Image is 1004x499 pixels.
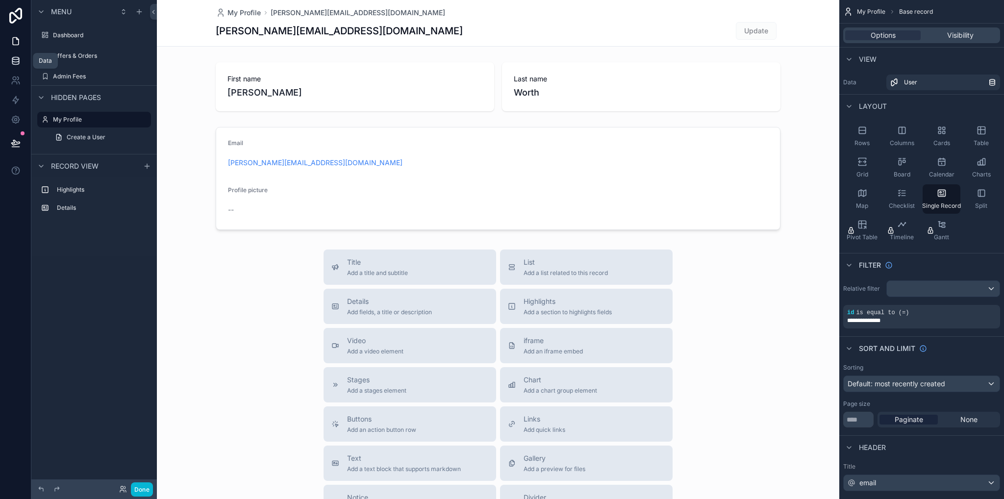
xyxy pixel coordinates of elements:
[962,122,1000,151] button: Table
[972,171,991,178] span: Charts
[933,139,950,147] span: Cards
[51,93,101,102] span: Hidden pages
[843,184,881,214] button: Map
[899,8,933,16] span: Base record
[847,233,878,241] span: Pivot Table
[859,344,915,353] span: Sort And Limit
[890,233,914,241] span: Timeline
[843,216,881,245] button: Pivot Table
[859,260,881,270] span: Filter
[67,133,105,141] span: Create a User
[131,482,153,497] button: Done
[227,8,261,18] span: My Profile
[57,186,147,194] label: Highlights
[883,122,921,151] button: Columns
[859,54,877,64] span: View
[856,309,909,316] span: is equal to (=)
[37,48,151,64] a: Offers & Orders
[923,122,960,151] button: Cards
[843,153,881,182] button: Grid
[890,139,914,147] span: Columns
[37,112,151,127] a: My Profile
[883,184,921,214] button: Checklist
[974,139,989,147] span: Table
[859,443,886,452] span: Header
[843,285,882,293] label: Relative filter
[216,24,463,38] h1: [PERSON_NAME][EMAIL_ADDRESS][DOMAIN_NAME]
[53,73,149,80] label: Admin Fees
[871,30,896,40] span: Options
[859,478,876,488] span: email
[848,379,945,388] span: Default: most recently created
[57,204,147,212] label: Details
[37,27,151,43] a: Dashboard
[854,139,870,147] span: Rows
[843,78,882,86] label: Data
[843,463,1000,471] label: Title
[922,202,961,210] span: Single Record
[894,171,910,178] span: Board
[53,116,145,124] label: My Profile
[843,122,881,151] button: Rows
[859,101,887,111] span: Layout
[216,8,261,18] a: My Profile
[856,202,868,210] span: Map
[856,171,868,178] span: Grid
[889,202,915,210] span: Checklist
[51,7,72,17] span: Menu
[39,57,52,65] div: Data
[904,78,917,86] span: User
[843,474,1000,491] button: email
[51,161,99,171] span: Record view
[847,309,854,316] span: id
[53,52,149,60] label: Offers & Orders
[923,216,960,245] button: Gantt
[843,400,870,408] label: Page size
[857,8,885,16] span: My Profile
[843,375,1000,392] button: Default: most recently created
[962,184,1000,214] button: Split
[923,184,960,214] button: Single Record
[883,153,921,182] button: Board
[53,31,149,39] label: Dashboard
[31,177,157,225] div: scrollable content
[962,153,1000,182] button: Charts
[947,30,974,40] span: Visibility
[886,75,1000,90] a: User
[37,69,151,84] a: Admin Fees
[49,129,151,145] a: Create a User
[843,364,863,372] label: Sorting
[923,153,960,182] button: Calendar
[960,415,978,424] span: None
[883,216,921,245] button: Timeline
[895,415,923,424] span: Paginate
[929,171,954,178] span: Calendar
[271,8,445,18] a: [PERSON_NAME][EMAIL_ADDRESS][DOMAIN_NAME]
[934,233,949,241] span: Gantt
[975,202,987,210] span: Split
